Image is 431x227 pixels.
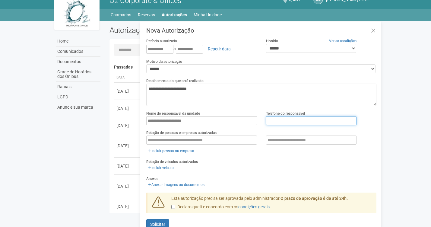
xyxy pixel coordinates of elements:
div: [DATE] [116,183,139,189]
div: [DATE] [116,123,139,129]
span: Solicitar [150,222,165,227]
h2: Autorizações [109,26,239,35]
a: Reservas [138,11,155,19]
a: Documentos [56,57,100,67]
a: Home [56,36,100,46]
label: Declaro que li e concordo com os [171,204,270,210]
a: Anuncie sua marca [56,102,100,112]
a: Ramais [56,82,100,92]
input: Declaro que li e concordo com oscondições gerais [171,205,175,209]
strong: O prazo de aprovação é de até 24h. [280,196,348,201]
a: Autorizações [162,11,187,19]
label: Nome do responsável da unidade [146,111,200,116]
a: Minha Unidade [194,11,222,19]
a: Anexar imagens ou documentos [146,181,206,188]
a: Incluir pessoa ou empresa [146,148,196,154]
div: [DATE] [116,88,139,94]
label: Horário [266,38,278,44]
a: Comunicados [56,46,100,57]
a: Repetir data [204,44,235,54]
h3: Nova Autorização [146,27,376,34]
div: [DATE] [116,143,139,149]
div: Esta autorização precisa ser aprovada pelo administrador. [167,196,377,213]
th: Data [114,73,141,83]
a: Chamados [111,11,131,19]
label: Motivo da autorização [146,59,182,64]
label: Anexos [146,176,158,181]
div: [DATE] [116,163,139,169]
a: LGPD [56,92,100,102]
label: Relação de veículos autorizados [146,159,198,165]
label: Relação de pessoas e empresas autorizadas [146,130,217,136]
a: Ver as condições [329,39,357,43]
a: condições gerais [238,204,270,209]
label: Período autorizado [146,38,177,44]
a: Grade de Horários dos Ônibus [56,67,100,82]
label: Detalhamento do que será realizado [146,78,204,84]
a: Incluir veículo [146,165,176,171]
div: [DATE] [116,203,139,209]
h4: Passadas [114,65,372,69]
label: Telefone do responsável [266,111,305,116]
div: a [146,44,257,54]
div: [DATE] [116,105,139,111]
